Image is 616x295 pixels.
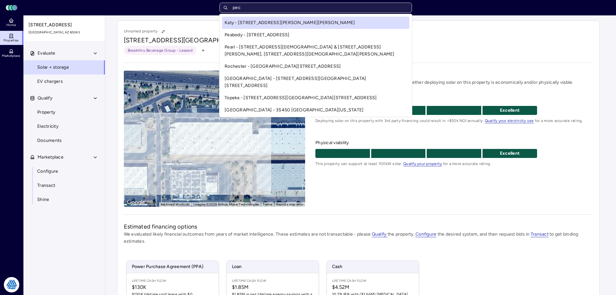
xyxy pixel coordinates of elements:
a: Peabody - [STREET_ADDRESS] [222,29,409,41]
a: Topeka - [STREET_ADDRESS][GEOGRAPHIC_DATA][STREET_ADDRESS] [222,92,409,104]
a: [GEOGRAPHIC_DATA] - [STREET_ADDRESS][GEOGRAPHIC_DATA][STREET_ADDRESS] [222,73,409,92]
a: Katy - [STREET_ADDRESS][PERSON_NAME][PERSON_NAME] [222,17,409,29]
a: Pearl - [STREET_ADDRESS][DEMOGRAPHIC_DATA] & [STREET_ADDRESS][PERSON_NAME], [STREET_ADDRESS][DEMO... [222,41,409,60]
a: Pearl - [STREET_ADDRESS][DEMOGRAPHIC_DATA][DEMOGRAPHIC_DATA][PERSON_NAME] [222,116,409,135]
a: Rochester - [GEOGRAPHIC_DATA][STREET_ADDRESS] [222,60,409,73]
a: [GEOGRAPHIC_DATA] - 3S450 [GEOGRAPHIC_DATA][US_STATE] [222,104,409,116]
